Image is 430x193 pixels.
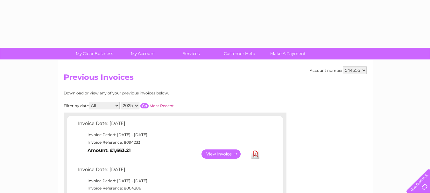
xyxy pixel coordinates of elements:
td: Invoice Date: [DATE] [76,119,263,131]
a: Services [165,48,217,59]
a: Customer Help [213,48,266,59]
a: Make A Payment [262,48,314,59]
td: Invoice Date: [DATE] [76,165,263,177]
b: Amount: £1,663.21 [88,148,131,153]
a: View [201,149,248,159]
td: Invoice Period: [DATE] - [DATE] [76,177,263,185]
td: Invoice Period: [DATE] - [DATE] [76,131,263,139]
a: Most Recent [150,103,174,108]
a: My Account [116,48,169,59]
a: My Clear Business [68,48,121,59]
td: Invoice Reference: 8004286 [76,184,263,192]
div: Account number [310,66,367,74]
td: Invoice Reference: 8094233 [76,139,263,146]
div: Filter by date [64,102,231,109]
div: Download or view any of your previous invoices below. [64,91,231,95]
a: Download [251,149,259,159]
h2: Previous Invoices [64,73,367,85]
